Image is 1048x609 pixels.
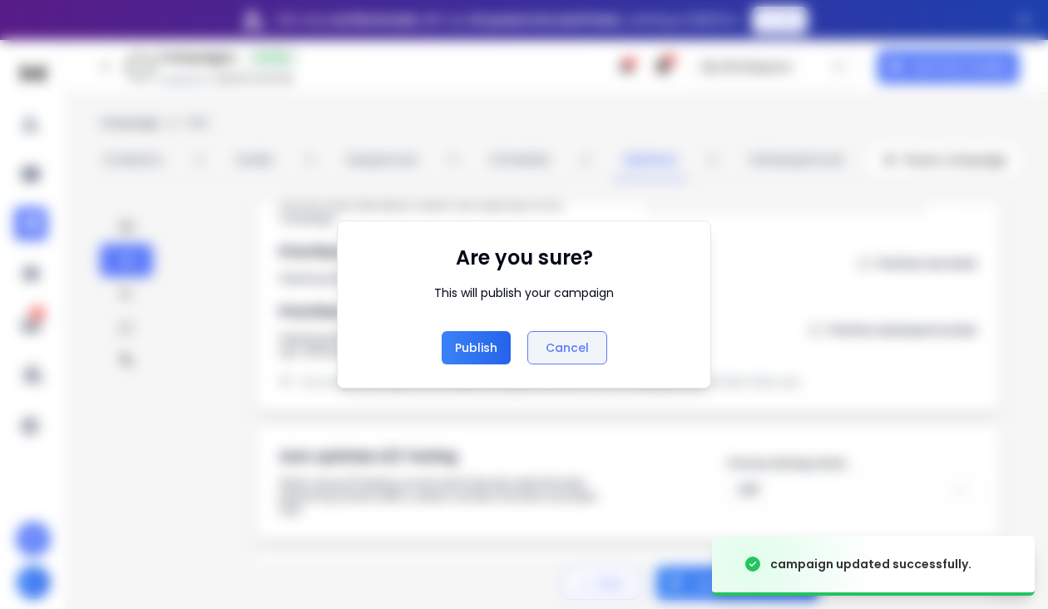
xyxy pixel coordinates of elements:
div: campaign updated successfully. [770,556,971,572]
h1: Are you sure? [456,245,593,271]
button: Cancel [527,331,607,364]
div: This will publish your campaign [434,285,614,301]
button: Publish [442,331,511,364]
